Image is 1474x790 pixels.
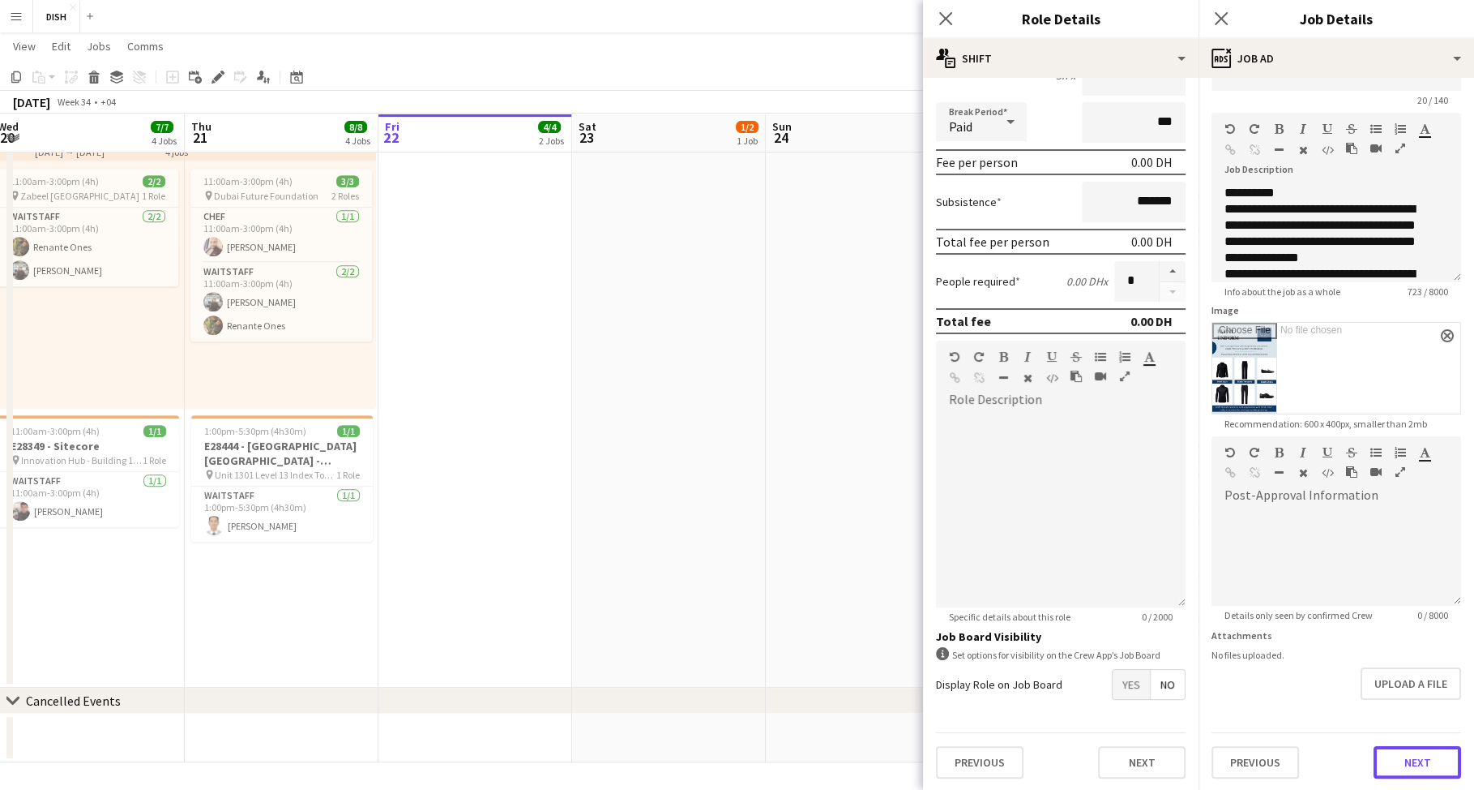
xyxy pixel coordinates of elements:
a: Jobs [80,36,117,57]
div: Set options for visibility on the Crew App’s Job Board [936,647,1186,663]
span: Comms [127,39,164,54]
button: Redo [973,350,985,363]
button: Previous [936,746,1023,779]
button: Undo [1224,446,1236,459]
span: 2 Roles [331,190,359,202]
button: Insert video [1370,142,1382,155]
span: 21 [189,128,211,147]
button: Horizontal Line [998,371,1009,384]
span: Fri [385,119,399,134]
div: 0.00 DH [1130,313,1173,329]
button: Fullscreen [1395,142,1406,155]
button: Next [1098,746,1186,779]
button: HTML Code [1046,371,1057,384]
span: Sat [579,119,596,134]
span: 11:00am-3:00pm (4h) [203,175,293,187]
span: 11:00am-3:00pm (4h) [10,175,99,187]
span: 8/8 [344,121,367,133]
label: Display Role on Job Board [936,677,1062,692]
span: Recommendation: 600 x 400px, smaller than 2mb [1211,418,1440,430]
span: Edit [52,39,70,54]
span: No [1151,670,1185,699]
button: Insert video [1370,466,1382,479]
button: Unordered List [1095,350,1106,363]
div: 2 Jobs [539,135,564,147]
span: Paid [949,118,972,135]
button: Strikethrough [1070,350,1082,363]
span: 11:00am-3:00pm (4h) [11,425,100,437]
app-job-card: 1:00pm-5:30pm (4h30m)1/1E28444 - [GEOGRAPHIC_DATA] [GEOGRAPHIC_DATA] - [GEOGRAPHIC_DATA] [GEOGRAP... [191,415,373,542]
div: Cancelled Events [26,693,121,709]
button: Bold [1273,446,1284,459]
label: Attachments [1211,629,1272,642]
div: Total fee per person [936,234,1049,250]
button: Ordered List [1395,446,1406,459]
span: Yes [1113,670,1150,699]
button: Insert video [1095,370,1106,383]
span: 4/4 [538,121,561,133]
button: Paste as plain text [1346,142,1357,155]
span: Dubai Future Foundation [214,190,318,202]
div: 4 Jobs [345,135,370,147]
button: Increase [1160,261,1186,282]
span: 1/1 [337,425,360,437]
span: Info about the job as a whole [1211,286,1353,298]
button: Unordered List [1370,446,1382,459]
span: 1/2 [736,121,758,133]
a: Edit [45,36,77,57]
button: Underline [1322,122,1333,135]
button: Italic [1297,446,1309,459]
button: Clear Formatting [1297,144,1309,157]
span: Jobs [87,39,111,54]
button: Unordered List [1370,122,1382,135]
button: Redo [1249,446,1260,459]
span: Sun [772,119,792,134]
button: Paste as plain text [1346,466,1357,479]
button: Underline [1322,446,1333,459]
span: 1 Role [142,190,165,202]
button: Underline [1046,350,1057,363]
span: 1:00pm-5:30pm (4h30m) [204,425,306,437]
span: 0 / 2000 [1129,611,1186,623]
button: Strikethrough [1346,122,1357,135]
div: Total fee [936,313,991,329]
div: [DATE] [13,94,50,110]
span: Specific details about this role [936,611,1083,623]
button: Bold [998,350,1009,363]
button: Clear Formatting [1297,466,1309,479]
span: 1 Role [143,454,166,466]
button: Next [1374,746,1461,779]
button: Horizontal Line [1273,144,1284,157]
button: Upload a file [1361,668,1461,700]
span: 0 / 8000 [1404,609,1461,621]
span: Week 34 [53,96,94,108]
button: DISH [33,1,80,32]
span: 24 [770,128,792,147]
span: 2/2 [143,175,165,187]
span: Thu [191,119,211,134]
div: Shift [923,39,1198,78]
span: 7/7 [151,121,173,133]
span: 20 / 140 [1404,94,1461,106]
label: People required [936,274,1020,289]
a: View [6,36,42,57]
div: No files uploaded. [1211,649,1461,661]
div: 0.00 DH [1131,154,1173,170]
span: Unit 1301 Level 13 Index Tower [215,469,336,481]
span: 1 Role [336,469,360,481]
button: Fullscreen [1395,466,1406,479]
button: Bold [1273,122,1284,135]
a: Comms [121,36,170,57]
button: Italic [1022,350,1033,363]
app-card-role: Waitstaff1/11:00pm-5:30pm (4h30m)[PERSON_NAME] [191,487,373,542]
div: 0.00 DH [1131,234,1173,250]
app-job-card: 11:00am-3:00pm (4h)3/3 Dubai Future Foundation2 RolesChef1/111:00am-3:00pm (4h)[PERSON_NAME]Waits... [190,169,372,341]
button: Text Color [1419,446,1430,459]
button: Undo [949,350,960,363]
div: Fee per person [936,154,1018,170]
button: Text Color [1419,122,1430,135]
button: Ordered List [1395,122,1406,135]
span: 23 [576,128,596,147]
div: 1 Job [737,135,758,147]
